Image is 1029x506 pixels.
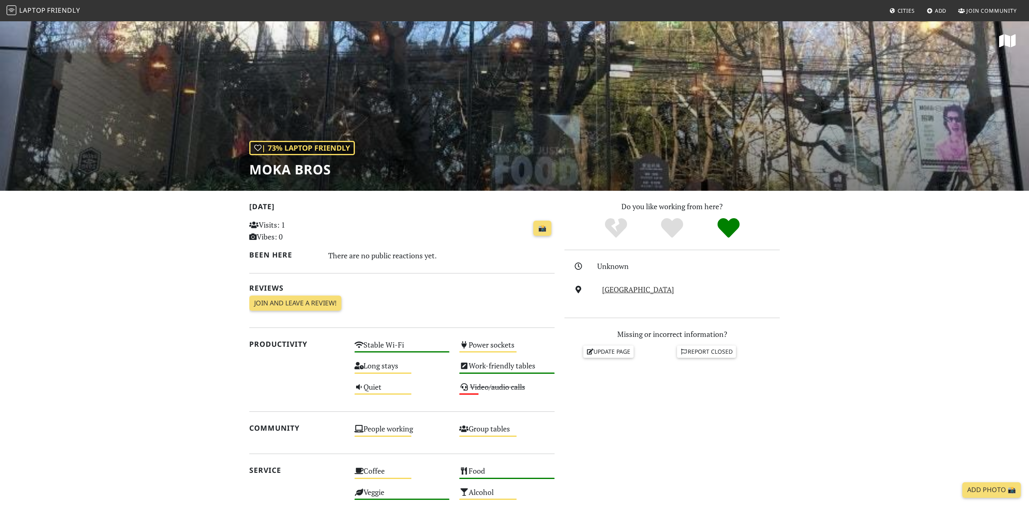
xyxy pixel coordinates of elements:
[350,422,455,443] div: People working
[923,3,950,18] a: Add
[249,296,341,311] a: Join and leave a review!
[962,482,1021,498] a: Add Photo 📸
[533,221,551,236] a: 📸
[350,464,455,485] div: Coffee
[249,202,555,214] h2: [DATE]
[249,141,355,155] div: | 73% Laptop Friendly
[588,217,644,239] div: No
[249,466,345,474] h2: Service
[249,219,345,243] p: Visits: 1 Vibes: 0
[249,424,345,432] h2: Community
[47,6,80,15] span: Friendly
[886,3,918,18] a: Cities
[350,359,455,380] div: Long stays
[7,5,16,15] img: LaptopFriendly
[7,4,80,18] a: LaptopFriendly LaptopFriendly
[328,249,555,262] div: There are no public reactions yet.
[644,217,700,239] div: Yes
[597,260,785,272] div: Unknown
[602,285,674,294] a: [GEOGRAPHIC_DATA]
[564,201,780,212] p: Do you like working from here?
[470,382,525,392] s: Video/audio calls
[935,7,947,14] span: Add
[454,359,560,380] div: Work-friendly tables
[898,7,915,14] span: Cities
[454,422,560,443] div: Group tables
[249,251,318,259] h2: Been here
[249,284,555,292] h2: Reviews
[564,328,780,340] p: Missing or incorrect information?
[966,7,1017,14] span: Join Community
[350,338,455,359] div: Stable Wi-Fi
[249,340,345,348] h2: Productivity
[249,162,355,177] h1: Moka Bros
[350,380,455,401] div: Quiet
[677,346,736,358] a: Report closed
[583,346,634,358] a: Update page
[700,217,757,239] div: Definitely!
[454,338,560,359] div: Power sockets
[955,3,1020,18] a: Join Community
[454,464,560,485] div: Food
[19,6,46,15] span: Laptop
